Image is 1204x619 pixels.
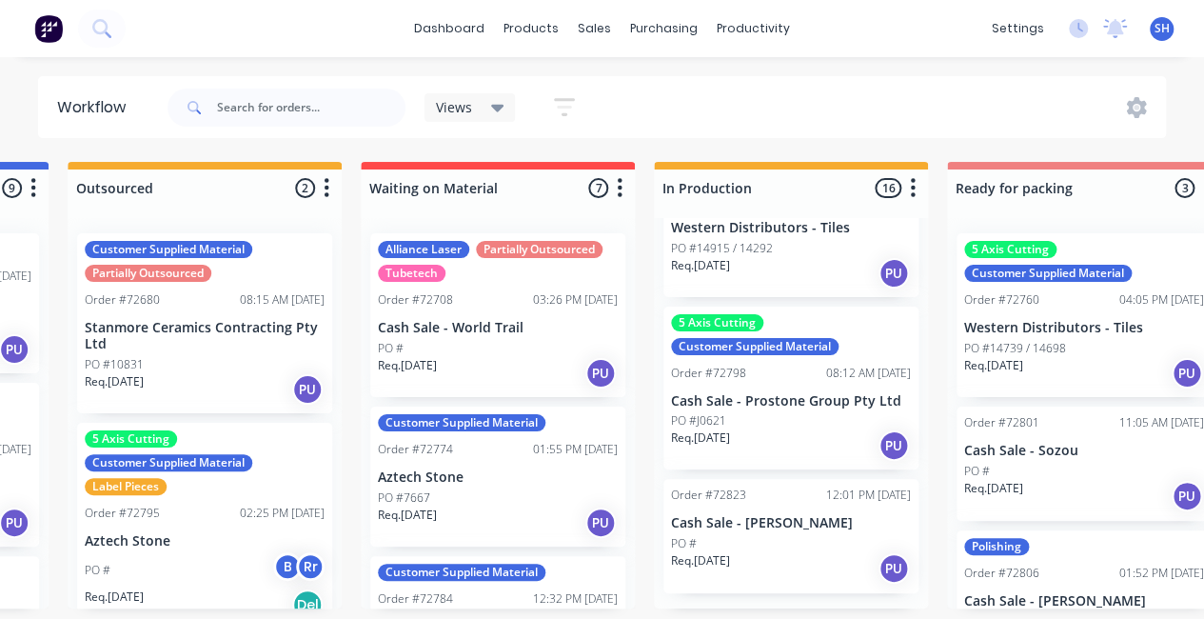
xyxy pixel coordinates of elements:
[878,553,909,584] div: PU
[85,562,110,579] p: PO #
[370,407,625,547] div: Customer Supplied MaterialOrder #7277401:55 PM [DATE]Aztech StonePO #7667Req.[DATE]PU
[378,590,453,608] div: Order #72784
[964,291,1039,309] div: Order #72760
[1172,481,1202,511] div: PU
[85,430,177,448] div: 5 Axis Cutting
[85,291,160,309] div: Order #72680
[982,14,1054,43] div: settings
[671,429,730,447] p: Req. [DATE]
[878,430,909,461] div: PU
[671,535,697,552] p: PO #
[273,552,302,581] div: B
[378,340,404,357] p: PO #
[671,515,911,531] p: Cash Sale - [PERSON_NAME]
[585,508,616,538] div: PU
[533,291,618,309] div: 03:26 PM [DATE]
[85,265,211,282] div: Partially Outsourced
[240,505,325,522] div: 02:25 PM [DATE]
[378,469,618,486] p: Aztech Stone
[85,241,252,258] div: Customer Supplied Material
[964,463,990,480] p: PO #
[964,565,1039,582] div: Order #72806
[826,365,911,382] div: 08:12 AM [DATE]
[85,589,144,606] p: Req. [DATE]
[378,265,445,282] div: Tubetech
[964,480,1023,497] p: Req. [DATE]
[533,441,618,458] div: 01:55 PM [DATE]
[964,241,1056,258] div: 5 Axis Cutting
[671,487,746,504] div: Order #72823
[57,96,135,119] div: Workflow
[671,220,911,236] p: Western Distributors - Tiles
[1172,358,1202,389] div: PU
[671,338,839,355] div: Customer Supplied Material
[378,320,618,336] p: Cash Sale - World Trail
[436,97,472,117] span: Views
[964,265,1132,282] div: Customer Supplied Material
[494,14,568,43] div: products
[964,357,1023,374] p: Req. [DATE]
[671,365,746,382] div: Order #72798
[378,414,545,431] div: Customer Supplied Material
[671,240,773,257] p: PO #14915 / 14292
[1119,565,1204,582] div: 01:52 PM [DATE]
[1119,291,1204,309] div: 04:05 PM [DATE]
[621,14,707,43] div: purchasing
[964,414,1039,431] div: Order #72801
[671,393,911,409] p: Cash Sale - Prostone Group Pty Ltd
[964,538,1029,555] div: Polishing
[378,357,437,374] p: Req. [DATE]
[85,356,144,373] p: PO #10831
[533,590,618,608] div: 12:32 PM [DATE]
[568,14,621,43] div: sales
[1119,414,1204,431] div: 11:05 AM [DATE]
[671,552,730,569] p: Req. [DATE]
[964,443,1204,459] p: Cash Sale - Sozou
[85,533,325,549] p: Aztech Stone
[85,320,325,352] p: Stanmore Ceramics Contracting Pty Ltd
[964,340,1066,357] p: PO #14739 / 14698
[378,241,469,258] div: Alliance Laser
[370,233,625,397] div: Alliance LaserPartially OutsourcedTubetechOrder #7270803:26 PM [DATE]Cash Sale - World TrailPO #R...
[378,489,430,507] p: PO #7667
[671,314,763,331] div: 5 Axis Cutting
[964,593,1204,609] p: Cash Sale - [PERSON_NAME]
[671,257,730,274] p: Req. [DATE]
[378,441,453,458] div: Order #72774
[85,454,252,471] div: Customer Supplied Material
[663,307,918,470] div: 5 Axis CuttingCustomer Supplied MaterialOrder #7279808:12 AM [DATE]Cash Sale - Prostone Group Pty...
[476,241,602,258] div: Partially Outsourced
[405,14,494,43] a: dashboard
[85,478,167,495] div: Label Pieces
[671,412,726,429] p: PO #J0621
[378,507,437,524] p: Req. [DATE]
[964,320,1204,336] p: Western Distributors - Tiles
[296,552,325,581] div: Rr
[707,14,799,43] div: productivity
[240,291,325,309] div: 08:15 AM [DATE]
[217,89,405,127] input: Search for orders...
[85,505,160,522] div: Order #72795
[378,291,453,309] div: Order #72708
[77,233,332,413] div: Customer Supplied MaterialPartially OutsourcedOrder #7268008:15 AM [DATE]Stanmore Ceramics Contra...
[34,14,63,43] img: Factory
[292,374,323,405] div: PU
[878,258,909,289] div: PU
[1155,20,1170,37] span: SH
[826,487,911,504] div: 12:01 PM [DATE]
[585,358,616,389] div: PU
[663,479,918,593] div: Order #7282312:01 PM [DATE]Cash Sale - [PERSON_NAME]PO #Req.[DATE]PU
[85,373,144,390] p: Req. [DATE]
[378,564,545,581] div: Customer Supplied Material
